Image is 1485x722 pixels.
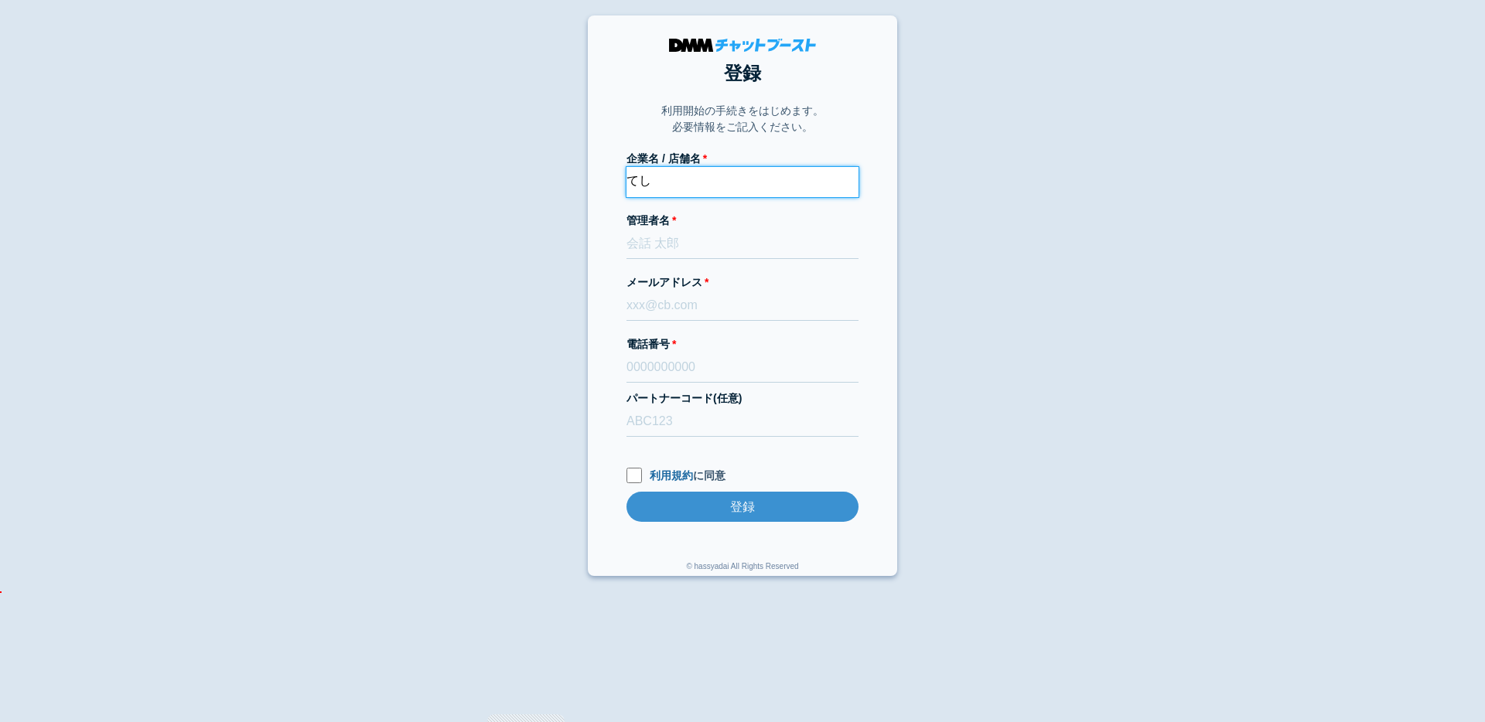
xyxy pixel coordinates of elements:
[626,151,859,167] label: 企業名 / 店舗名
[626,60,859,87] h1: 登録
[626,274,859,291] label: メールアドレス
[626,291,859,321] input: xxx@cb.com
[626,407,859,437] input: ABC123
[626,390,859,407] label: パートナーコード(任意)
[650,469,693,482] a: 利用規約
[626,468,859,484] label: に同意
[626,468,642,483] input: 利用規約に同意
[626,336,859,352] label: 電話番号
[626,492,859,522] input: 登録
[626,229,859,259] input: 会話 太郎
[686,560,798,576] div: © hassyadai All Rights Reserved
[669,39,816,52] img: DMMチャットブースト
[661,103,824,135] p: 利用開始の手続きをはじめます。 必要情報をご記入ください。
[626,352,859,383] input: 0000000000
[626,167,859,197] input: 株式会社チャットブースト
[626,213,859,229] label: 管理者名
